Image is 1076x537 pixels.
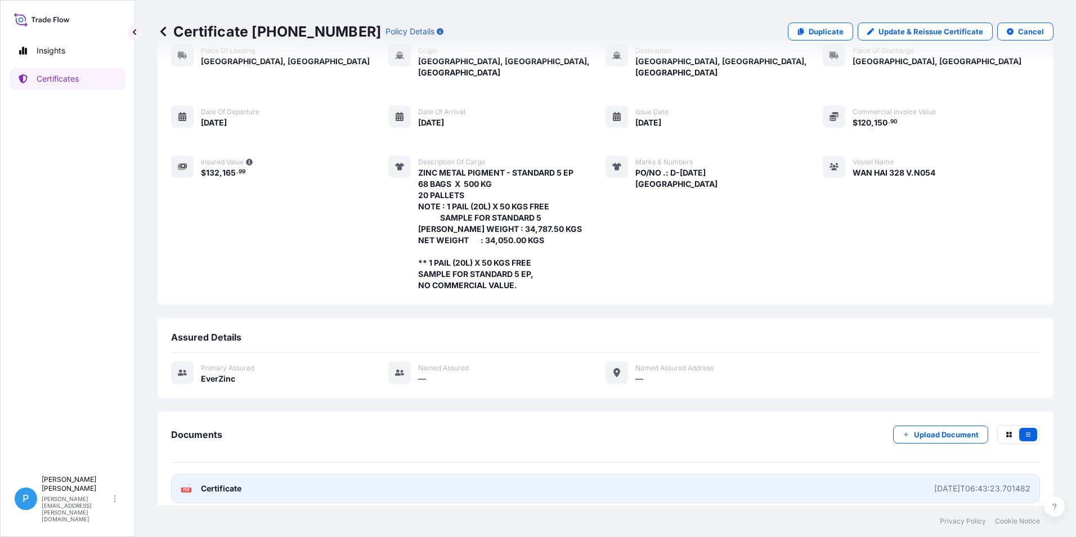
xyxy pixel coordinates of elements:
[635,108,669,117] span: Issue Date
[893,426,988,444] button: Upload Document
[853,158,894,167] span: Vessel Name
[858,23,993,41] a: Update & Reissue Certificate
[418,108,465,117] span: Date of arrival
[635,117,661,128] span: [DATE]
[853,167,935,178] span: WAN HAI 328 V.N054
[853,119,858,127] span: $
[201,483,241,494] span: Certificate
[858,119,871,127] span: 120
[418,364,469,373] span: Named Assured
[171,429,222,440] span: Documents
[995,517,1040,526] a: Cookie Notice
[878,26,983,37] p: Update & Reissue Certificate
[874,119,887,127] span: 150
[42,495,111,522] p: [PERSON_NAME][EMAIL_ADDRESS][PERSON_NAME][DOMAIN_NAME]
[635,373,643,384] span: —
[10,68,125,90] a: Certificates
[171,474,1040,503] a: PDFCertificate[DATE]T06:43:23.701482
[635,56,823,78] span: [GEOGRAPHIC_DATA], [GEOGRAPHIC_DATA], [GEOGRAPHIC_DATA]
[10,39,125,62] a: Insights
[37,45,65,56] p: Insights
[37,73,79,84] p: Certificates
[788,23,853,41] a: Duplicate
[635,364,714,373] span: Named Assured Address
[42,475,111,493] p: [PERSON_NAME] [PERSON_NAME]
[201,373,235,384] span: EverZinc
[418,167,606,291] span: ZINC METAL PIGMENT - STANDARD 5 EP 68 BAGS X 500 KG 20 PALLETS NOTE : 1 PAIL (20L) X 50 KGS FREE ...
[219,169,222,177] span: ,
[171,332,241,343] span: Assured Details
[158,23,381,41] p: Certificate [PHONE_NUMBER]
[871,119,874,127] span: ,
[201,169,206,177] span: $
[914,429,979,440] p: Upload Document
[1018,26,1044,37] p: Cancel
[201,158,244,167] span: Insured Value
[853,108,936,117] span: Commercial Invoice Value
[206,169,219,177] span: 132
[940,517,986,526] a: Privacy Policy
[222,169,236,177] span: 165
[23,493,29,504] span: P
[236,170,238,174] span: .
[635,167,718,190] span: PO/NO .: D-[DATE] [GEOGRAPHIC_DATA]
[418,158,485,167] span: Description of cargo
[201,364,254,373] span: Primary assured
[418,117,444,128] span: [DATE]
[997,23,1053,41] button: Cancel
[239,170,245,174] span: 99
[418,373,426,384] span: —
[635,158,693,167] span: Marks & Numbers
[183,488,190,492] text: PDF
[890,120,898,124] span: 90
[385,26,434,37] p: Policy Details
[418,56,606,78] span: [GEOGRAPHIC_DATA], [GEOGRAPHIC_DATA], [GEOGRAPHIC_DATA]
[934,483,1030,494] div: [DATE]T06:43:23.701482
[888,120,890,124] span: .
[809,26,844,37] p: Duplicate
[201,108,259,117] span: Date of departure
[201,117,227,128] span: [DATE]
